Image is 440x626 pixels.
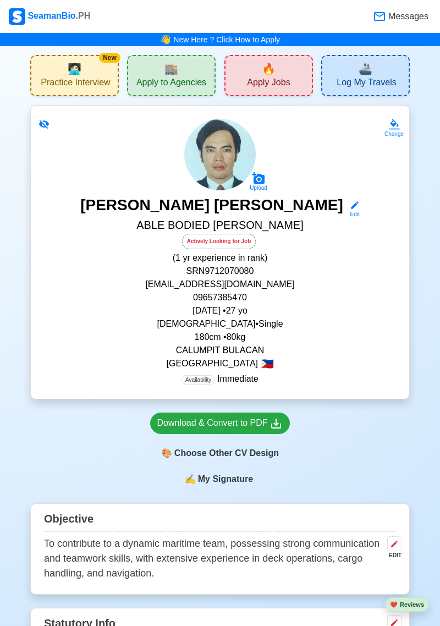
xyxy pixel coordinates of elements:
span: travel [359,61,372,77]
button: heartReviews [385,597,429,612]
span: agencies [164,61,178,77]
span: Log My Travels [337,77,396,91]
span: paint [161,447,172,460]
h3: [PERSON_NAME] [PERSON_NAME] [80,196,343,218]
div: Edit [345,210,360,218]
p: CALUMPIT BULACAN [44,344,396,357]
span: new [262,61,276,77]
p: (1 yr experience in rank) [44,251,396,265]
div: New [99,53,120,63]
div: Upload [250,185,267,191]
h5: ABLE BODIED [PERSON_NAME] [44,218,396,234]
a: New Here ? Click How to Apply [173,35,280,44]
p: To contribute to a dynamic maritime team, possessing strong communication and teamwork skills, wi... [44,536,383,581]
p: [EMAIL_ADDRESS][DOMAIN_NAME] [44,278,396,291]
span: Messages [386,10,428,23]
span: bell [159,32,172,47]
span: Apply to Agencies [136,77,206,91]
span: .PH [76,11,91,20]
div: Actively Looking for Job [182,234,256,249]
div: SeamanBio [9,8,90,25]
div: Download & Convert to PDF [157,416,283,430]
p: [DATE] • 27 yo [44,304,396,317]
div: Choose Other CV Design [150,443,290,464]
span: Apply Jobs [247,77,290,91]
div: Change [384,130,404,138]
p: Immediate [182,372,258,386]
p: 09657385470 [44,291,396,304]
span: interview [68,61,81,77]
span: sign [185,473,196,486]
span: Practice Interview [41,77,110,91]
p: [DEMOGRAPHIC_DATA] • Single [44,317,396,331]
span: My Signature [196,473,255,486]
p: SRN 9712070080 [44,265,396,278]
span: 🇵🇭 [261,359,274,369]
p: 180 cm • 80 kg [44,331,396,344]
span: heart [390,601,398,608]
span: Availability [182,375,215,385]
p: [GEOGRAPHIC_DATA] [44,357,396,370]
a: Download & Convert to PDF [150,413,290,434]
div: EDIT [383,551,402,559]
img: Logo [9,8,25,25]
div: Objective [44,508,396,532]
